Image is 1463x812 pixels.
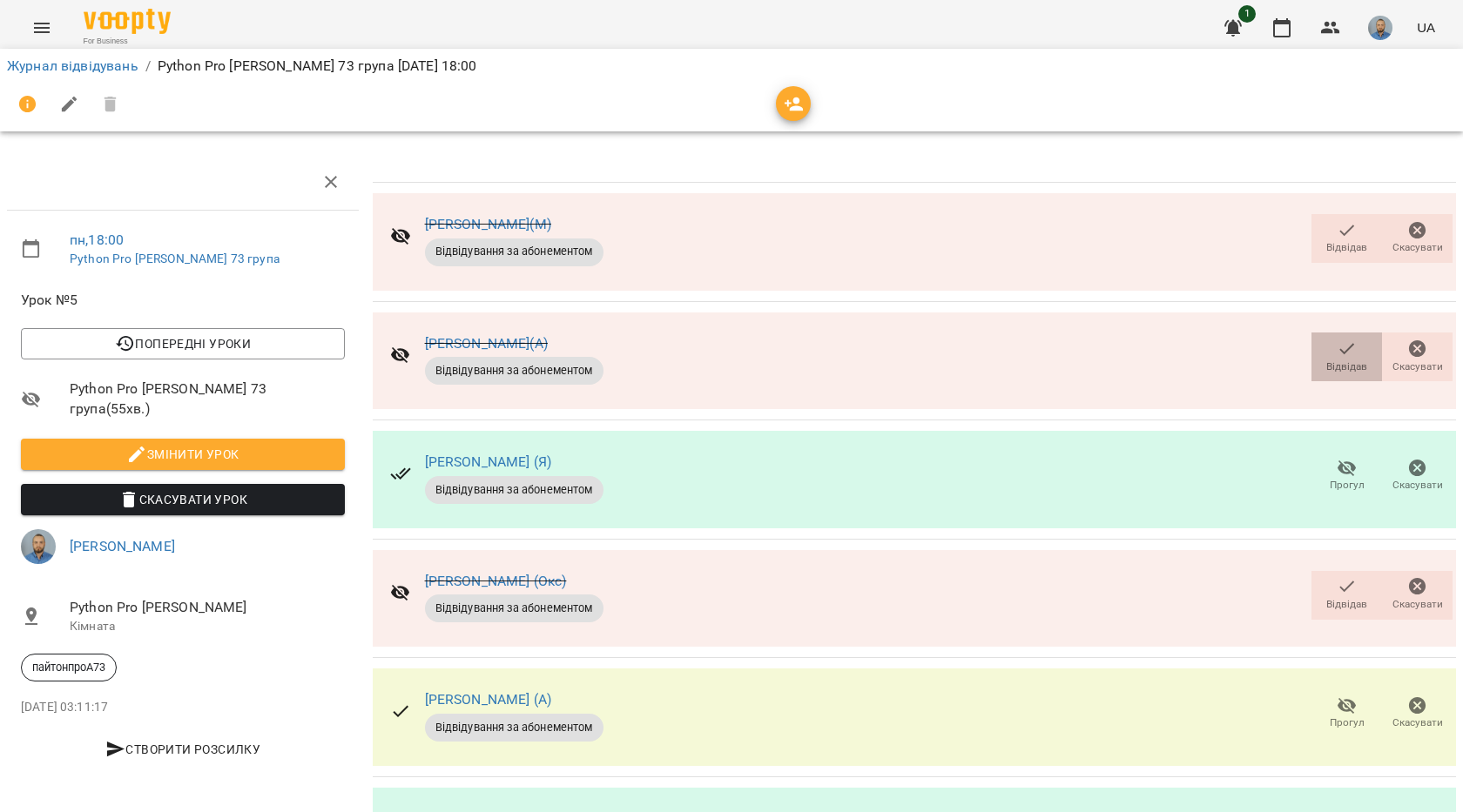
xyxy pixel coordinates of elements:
button: Скасувати [1382,571,1453,620]
span: Скасувати [1392,240,1443,255]
div: пайтонпроА73 [21,654,117,681]
img: Voopty Logo [84,9,171,34]
button: Змінити урок [21,439,345,470]
span: For Business [84,36,171,47]
span: Скасувати [1392,478,1443,493]
a: [PERSON_NAME] (Я) [425,453,552,470]
span: Скасувати Урок [35,489,331,510]
span: пайтонпроА73 [22,660,116,675]
a: пн , 18:00 [70,232,124,248]
span: Python Pro [PERSON_NAME] [70,597,345,618]
button: Скасувати [1382,332,1453,381]
button: Скасувати [1382,214,1453,263]
a: Журнал відвідувань [7,57,138,74]
button: Відвідав [1311,214,1382,263]
span: Відвідування за абонементом [425,244,603,259]
button: UA [1410,11,1442,44]
img: 2a5fecbf94ce3b4251e242cbcf70f9d8.jpg [1368,16,1392,40]
button: Скасувати [1382,452,1453,500]
button: Попередні уроки [21,328,345,359]
nav: breadcrumb [7,56,1456,77]
a: Python Pro [PERSON_NAME] 73 група [70,252,280,265]
p: Кімната [70,618,345,635]
button: Прогул [1311,689,1382,738]
span: 1 [1238,5,1256,23]
span: Створити розсилку [28,739,338,760]
span: Скасувати [1392,715,1443,730]
button: Відвідав [1311,571,1382,620]
span: Відвідав [1326,597,1367,612]
button: Скасувати Урок [21,484,345,515]
span: Урок №5 [21,290,345,311]
span: Скасувати [1392,597,1443,612]
span: Скасувати [1392,359,1443,374]
li: / [145,56,151,77]
a: [PERSON_NAME](М) [425,216,551,232]
span: Відвідування за абонементом [425,482,603,498]
button: Створити розсилку [21,734,345,765]
span: Відвідування за абонементом [425,363,603,379]
p: [DATE] 03:11:17 [21,699,345,716]
img: 2a5fecbf94ce3b4251e242cbcf70f9d8.jpg [21,529,56,564]
span: Відвідав [1326,240,1367,255]
button: Відвідав [1311,332,1382,381]
span: Прогул [1330,478,1365,493]
span: Відвідав [1326,359,1367,374]
button: Прогул [1311,452,1382,500]
span: Попередні уроки [35,333,331,354]
a: [PERSON_NAME](А) [425,335,548,352]
a: [PERSON_NAME] (Окс) [425,573,567,589]
button: Скасувати [1382,689,1453,738]
span: Python Pro [PERSON_NAME] 73 група ( 55 хв. ) [70,379,345,419]
span: UA [1417,18,1435,37]
span: Прогул [1330,715,1365,730]
a: [PERSON_NAME] [70,538,175,554]
span: Відвідування за абонементом [425,601,603,616]
p: Python Pro [PERSON_NAME] 73 група [DATE] 18:00 [158,56,477,77]
a: [PERSON_NAME] (А) [425,691,552,708]
button: Menu [21,7,63,49]
span: Відвідування за абонементом [425,720,603,735]
span: Змінити урок [35,444,331,465]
